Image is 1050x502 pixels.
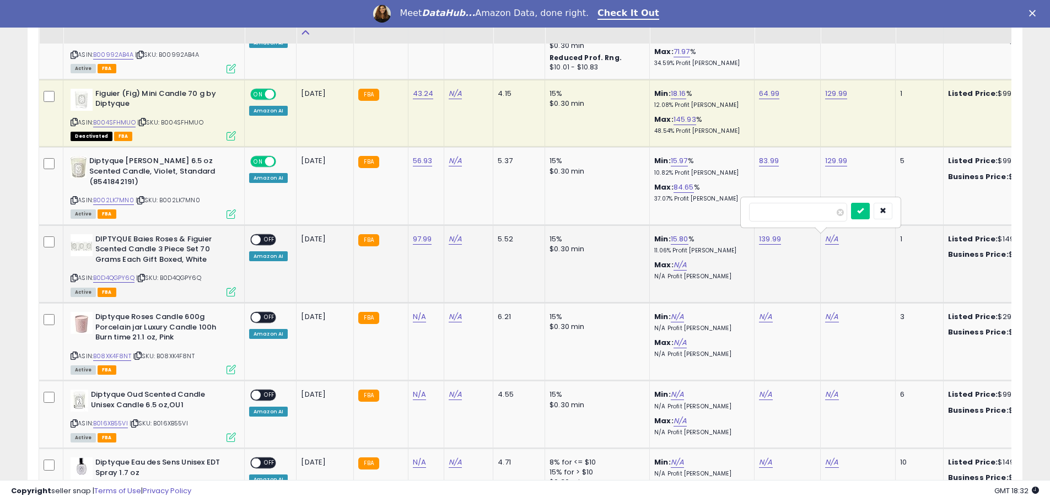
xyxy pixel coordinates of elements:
[948,155,998,166] b: Listed Price:
[71,312,93,334] img: 31jQzqWY+jL._SL40_.jpg
[143,485,191,496] a: Privacy Policy
[654,60,746,67] p: 34.59% Profit [PERSON_NAME]
[671,311,684,322] a: N/A
[654,47,746,67] div: %
[550,41,641,51] div: $0.30 min
[71,156,87,178] img: 41taVc+tn8L._SL40_.jpg
[654,457,671,467] b: Min:
[301,312,345,322] div: [DATE]
[759,311,772,322] a: N/A
[71,365,96,375] span: All listings currently available for purchase on Amazon
[261,313,278,322] span: OFF
[413,311,426,322] a: N/A
[130,419,188,428] span: | SKU: B016XB55VI
[94,485,141,496] a: Terms of Use
[654,88,671,99] b: Min:
[95,89,229,112] b: Figuier (Fig) Mini Candle 70 g by Diptyque
[422,8,475,18] i: DataHub...
[674,260,687,271] a: N/A
[550,244,641,254] div: $0.30 min
[550,400,641,410] div: $0.30 min
[498,457,536,467] div: 4.71
[413,457,426,468] a: N/A
[759,155,779,166] a: 83.99
[358,89,379,101] small: FBA
[71,132,112,141] span: All listings that are unavailable for purchase on Amazon for any reason other than out-of-stock
[654,389,671,400] b: Min:
[95,457,229,481] b: Diptyque Eau des Sens Unisex EDT Spray 1.7 oz
[825,389,838,400] a: N/A
[674,46,690,57] a: 71.97
[373,5,391,23] img: Profile image for Georgie
[71,433,96,442] span: All listings currently available for purchase on Amazon
[413,155,433,166] a: 56.93
[261,458,278,468] span: OFF
[98,209,116,219] span: FBA
[550,99,641,109] div: $0.30 min
[654,311,671,322] b: Min:
[550,312,641,322] div: 15%
[93,196,134,205] a: B002LK7MN0
[498,312,536,322] div: 6.21
[449,311,462,322] a: N/A
[654,415,674,426] b: Max:
[674,182,694,193] a: 84.65
[274,157,292,166] span: OFF
[550,457,641,467] div: 8% for <= $10
[301,89,345,99] div: [DATE]
[136,273,201,282] span: | SKU: B0D4QGPY6Q
[597,8,659,20] a: Check It Out
[274,89,292,99] span: OFF
[900,312,934,322] div: 3
[948,327,1009,337] b: Business Price:
[95,234,229,268] b: DIPTYQUE Baies Roses & Figuier Scented Candle 3 Piece Set 70 Grams Each Gift Boxed, White
[498,89,536,99] div: 4.15
[948,311,998,322] b: Listed Price:
[449,88,462,99] a: N/A
[98,365,116,375] span: FBA
[550,390,641,400] div: 15%
[825,234,838,245] a: N/A
[654,273,746,280] p: N/A Profit [PERSON_NAME]
[498,234,536,244] div: 5.52
[550,156,641,166] div: 15%
[654,325,746,332] p: N/A Profit [PERSON_NAME]
[948,234,1040,244] div: $149.99
[900,457,934,467] div: 10
[948,89,1040,99] div: $99.99
[900,390,934,400] div: 6
[948,312,1040,322] div: $299.99
[249,407,288,417] div: Amazon AI
[674,415,687,427] a: N/A
[358,312,379,324] small: FBA
[11,485,51,496] strong: Copyright
[550,53,622,62] b: Reduced Prof. Rng.
[900,89,934,99] div: 1
[654,337,674,348] b: Max:
[550,63,641,72] div: $10.01 - $10.83
[654,182,674,192] b: Max:
[400,8,589,19] div: Meet Amazon Data, done right.
[98,433,116,442] span: FBA
[671,88,686,99] a: 18.16
[948,457,998,467] b: Listed Price:
[759,88,779,99] a: 64.99
[301,390,345,400] div: [DATE]
[654,155,671,166] b: Min:
[413,234,432,245] a: 97.99
[948,249,1009,260] b: Business Price:
[550,234,641,244] div: 15%
[948,406,1040,415] div: $98.99
[654,169,746,177] p: 10.82% Profit [PERSON_NAME]
[550,467,641,477] div: 15% for > $10
[948,389,998,400] b: Listed Price:
[654,260,674,270] b: Max:
[654,115,746,135] div: %
[994,485,1039,496] span: 2025-10-6 18:32 GMT
[261,391,278,400] span: OFF
[825,457,838,468] a: N/A
[137,118,203,127] span: | SKU: B004SFHMUO
[948,171,1009,182] b: Business Price:
[71,390,236,441] div: ASIN:
[550,322,641,332] div: $0.30 min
